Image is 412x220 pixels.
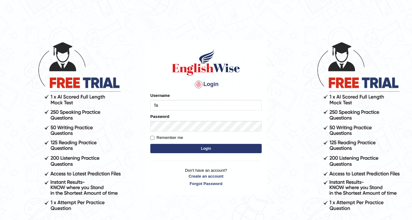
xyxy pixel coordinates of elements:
h4: Login [150,80,262,89]
img: Logo of English Wise sign in for intelligent practice with AI [171,49,241,76]
a: Forgot Password [150,181,262,187]
label: Password [150,114,169,119]
label: Username [150,93,170,98]
p: Don't have an account? [150,167,262,187]
input: Remember me [150,136,154,140]
a: Create an account [150,173,262,179]
button: Login [150,144,262,153]
label: Remember me [150,135,183,141]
